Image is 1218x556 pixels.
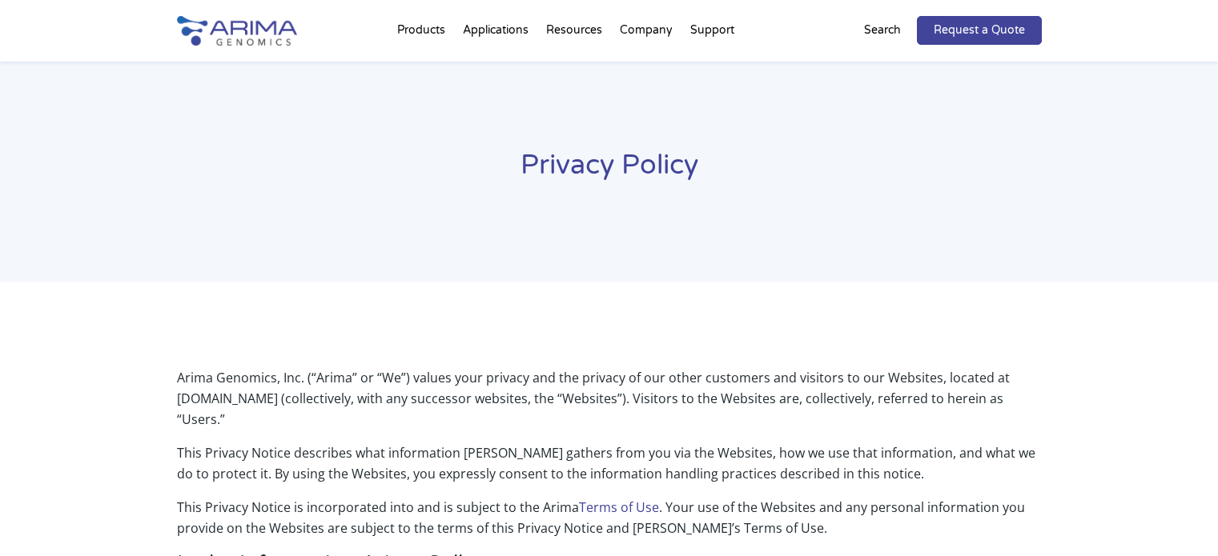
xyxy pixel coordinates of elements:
p: This Privacy Notice describes what information [PERSON_NAME] gathers from you via the Websites, h... [177,442,1042,497]
p: Search [864,20,901,41]
a: Request a Quote [917,16,1042,45]
a: Terms of Use [579,498,659,516]
h1: Privacy Policy [177,147,1042,196]
img: Arima-Genomics-logo [177,16,297,46]
p: Arima Genomics, Inc. (“Arima” or “We”) values your privacy and the privacy of our other customers... [177,367,1042,442]
p: This Privacy Notice is incorporated into and is subject to the Arima . Your use of the Websites a... [177,497,1042,551]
